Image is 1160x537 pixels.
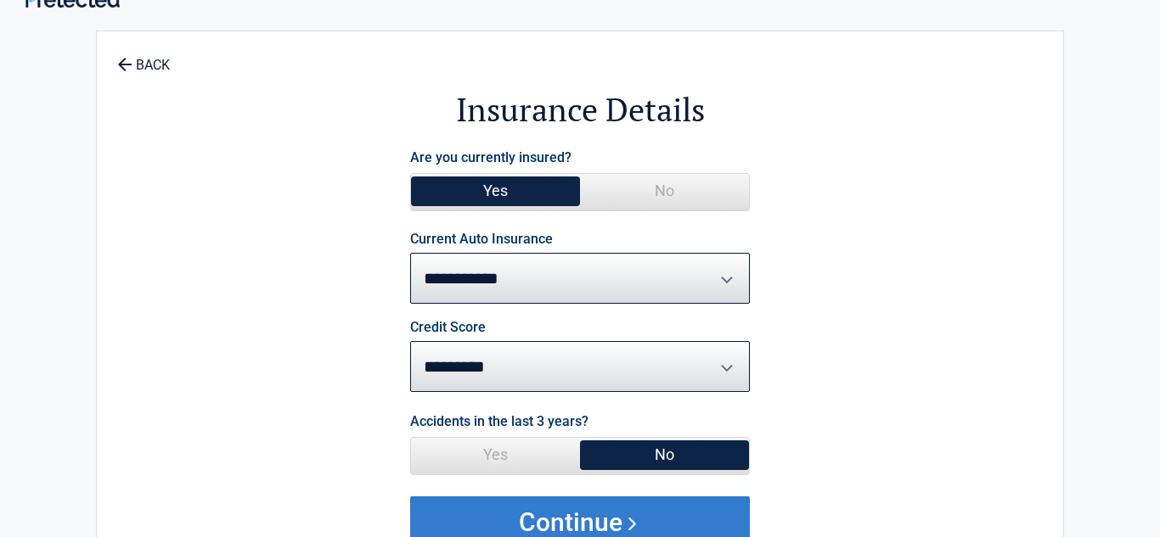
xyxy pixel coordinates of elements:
label: Are you currently insured? [410,146,572,169]
span: Yes [411,174,580,208]
label: Credit Score [410,321,486,334]
span: No [580,438,749,472]
label: Current Auto Insurance [410,232,553,246]
label: Accidents in the last 3 years? [410,410,588,433]
span: Yes [411,438,580,472]
h2: Insurance Details [190,88,970,131]
a: BACK [114,42,173,72]
span: No [580,174,749,208]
